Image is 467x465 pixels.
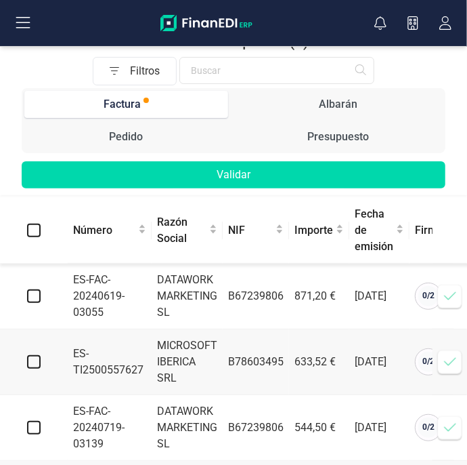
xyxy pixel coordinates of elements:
[307,129,369,145] div: Presupuesto
[93,57,177,85] button: Filtros
[349,264,409,329] td: [DATE]
[349,395,409,461] td: [DATE]
[294,222,333,239] span: Importe
[68,264,152,329] td: ES-FAC-20240619-03055
[152,264,223,329] td: DATAWORK MARKETING SL
[68,395,152,461] td: ES-FAC-20240719-03139
[152,395,223,461] td: DATAWORK MARKETING SL
[160,15,252,31] img: Logo Finanedi
[349,329,409,395] td: [DATE]
[223,395,289,461] td: B67239806
[289,264,349,329] td: 871,20 €
[422,357,435,366] span: 0 / 2
[110,129,143,145] div: Pedido
[409,198,454,264] th: Firmas
[130,58,176,85] span: Filtros
[223,329,289,395] td: B78603495
[179,57,374,84] input: Buscar
[422,422,435,432] span: 0 / 2
[289,329,349,395] td: 633,52 €
[319,96,357,113] div: Albarán
[73,222,135,239] span: Número
[289,395,349,461] td: 544,50 €
[355,206,393,255] span: Fecha de emisión
[157,214,206,247] span: Razón Social
[422,291,435,300] span: 0 / 2
[228,222,273,239] span: NIF
[104,96,141,113] div: Factura
[22,161,445,188] button: Validar
[68,329,152,395] td: ES-TI2500557627
[152,329,223,395] td: MICROSOFT IBERICA SRL
[223,264,289,329] td: B67239806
